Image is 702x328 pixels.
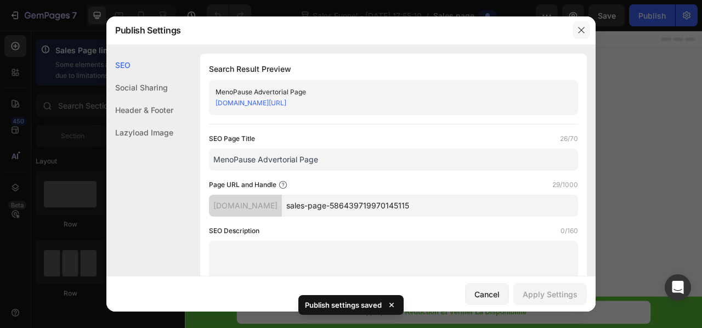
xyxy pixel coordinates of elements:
div: SEO [106,54,173,76]
img: image_demo.jpg [170,207,214,251]
label: SEO Page Title [209,133,255,144]
p: Par [PERSON_NAME], [DATE] [269,190,389,206]
strong: vous devez lire chaque mot de ce rapport urgent. [171,285,451,308]
div: Apply Settings [523,289,578,300]
div: Publish Settings [106,16,567,44]
div: Social Sharing [106,76,173,99]
p: Publish settings saved [305,299,382,310]
label: SEO Description [209,225,259,236]
a: [DOMAIN_NAME][URL] [216,99,286,107]
div: MenoPause Advertorial Page [216,87,553,98]
strong: Par Dre [PERSON_NAME]. | [224,224,338,234]
span: 88 000 femmes de plus de 40 ans ont inversé des années d’affinement grâce au rituel du soir de 60... [171,133,470,187]
button: Apply Settings [513,283,587,305]
label: 26/70 [560,133,578,144]
label: 29/1000 [552,179,578,190]
h1: Un dermatologue de premier plan alerte : — mais cette solution de 60 secondes change tout. [170,49,488,131]
div: Header & Footer [106,99,173,121]
span: à la ménopause, 40% de l’épaisseur des cheveux disparaît [171,51,479,108]
button: Cancel [465,283,509,305]
div: Lazyload Image [106,121,173,144]
p: [DATE] 10:23 [224,222,390,237]
label: Page URL and Handle [209,179,276,190]
input: Handle [282,195,578,217]
h1: Search Result Preview [209,63,578,76]
input: Title [209,149,578,171]
div: [DOMAIN_NAME] [209,195,282,217]
label: 0/160 [561,225,578,236]
span: Si vous êtes une femme de plus de 40 ans et que vous avez remarqué que votre queue de cheval rétr... [171,261,480,308]
div: Cancel [474,289,500,300]
div: Open Intercom Messenger [665,274,691,301]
